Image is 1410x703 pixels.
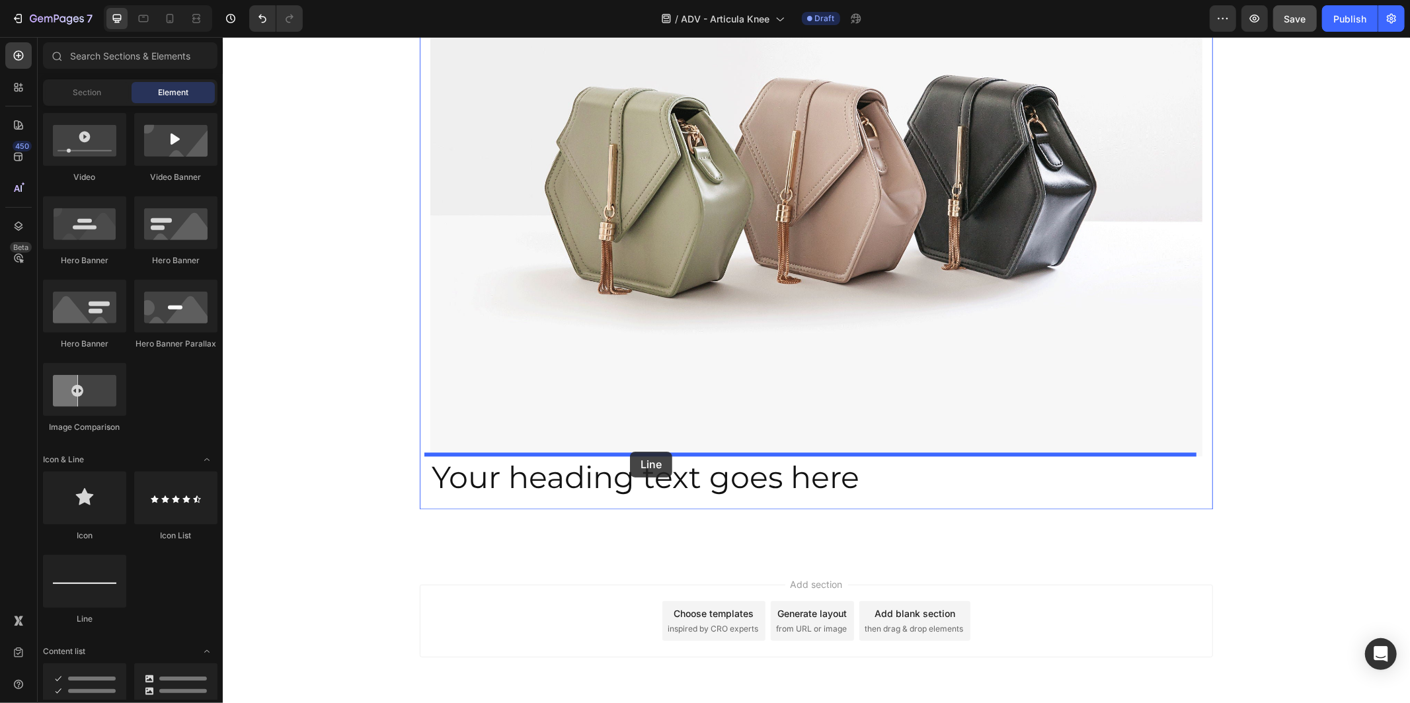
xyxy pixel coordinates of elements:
input: Search Sections & Elements [43,42,217,69]
div: Publish [1333,12,1366,26]
p: 7 [87,11,93,26]
span: Content list [43,645,85,657]
span: Section [73,87,102,99]
div: Video [43,171,126,183]
div: Hero Banner Parallax [134,338,217,350]
div: Beta [10,242,32,253]
div: Undo/Redo [249,5,303,32]
span: Save [1284,13,1306,24]
button: 7 [5,5,98,32]
iframe: Design area [223,37,1410,703]
div: Hero Banner [43,255,126,267]
div: Hero Banner [43,338,126,350]
span: ADV - Articula Knee [682,12,770,26]
div: 450 [13,141,32,151]
div: Open Intercom Messenger [1365,638,1397,670]
div: Hero Banner [134,255,217,267]
span: Toggle open [196,641,217,662]
span: Element [158,87,188,99]
div: Image Comparison [43,421,126,433]
span: Toggle open [196,449,217,470]
div: Icon [43,530,126,542]
div: Video Banner [134,171,217,183]
span: Draft [815,13,835,24]
span: / [676,12,679,26]
div: Line [43,613,126,625]
button: Publish [1322,5,1378,32]
button: Save [1273,5,1317,32]
span: Icon & Line [43,454,84,466]
div: Icon List [134,530,217,542]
